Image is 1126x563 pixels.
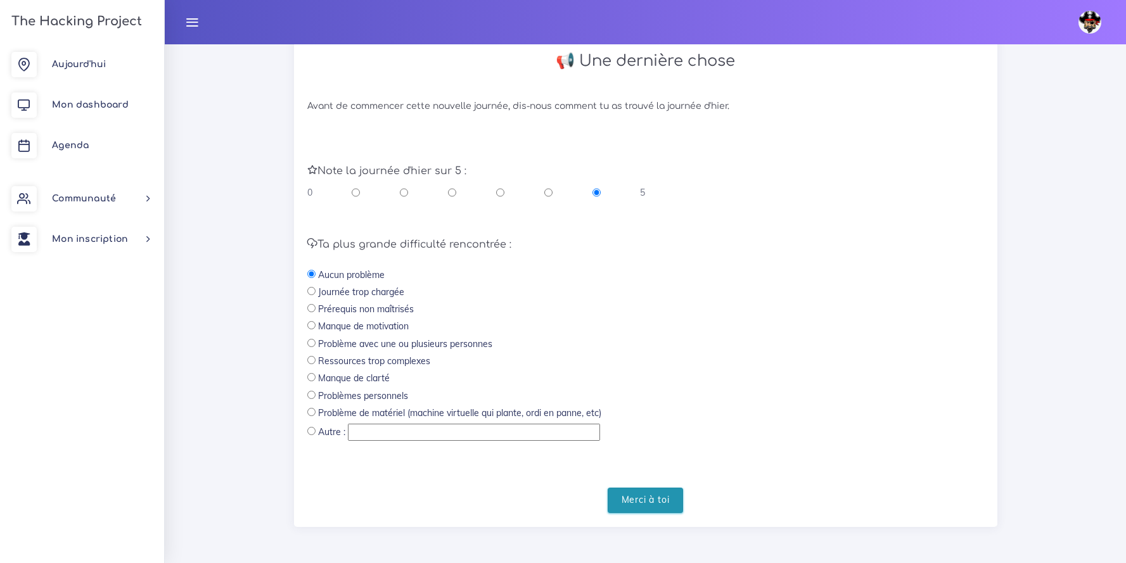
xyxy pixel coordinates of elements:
[608,488,684,514] input: Merci à toi
[318,338,492,350] label: Problème avec une ou plusieurs personnes
[318,372,390,384] label: Manque de clarté
[318,355,430,367] label: Ressources trop complexes
[318,426,345,438] label: Autre :
[52,194,116,203] span: Communauté
[318,286,404,298] label: Journée trop chargée
[318,389,408,402] label: Problèmes personnels
[307,165,984,177] h5: Note la journée d'hier sur 5 :
[52,60,106,69] span: Aujourd'hui
[307,52,984,70] h2: 📢 Une dernière chose
[318,407,601,419] label: Problème de matériel (machine virtuelle qui plante, ordi en panne, etc)
[52,141,89,150] span: Agenda
[307,239,984,251] h5: Ta plus grande difficulté rencontrée :
[307,186,646,199] div: 0 5
[318,320,409,332] label: Manque de motivation
[1078,11,1101,34] img: avatar
[52,234,128,244] span: Mon inscription
[52,100,129,110] span: Mon dashboard
[307,101,984,112] h6: Avant de commencer cette nouvelle journée, dis-nous comment tu as trouvé la journée d'hier.
[8,15,142,28] h3: The Hacking Project
[318,303,414,315] label: Prérequis non maîtrisés
[318,269,385,281] label: Aucun problème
